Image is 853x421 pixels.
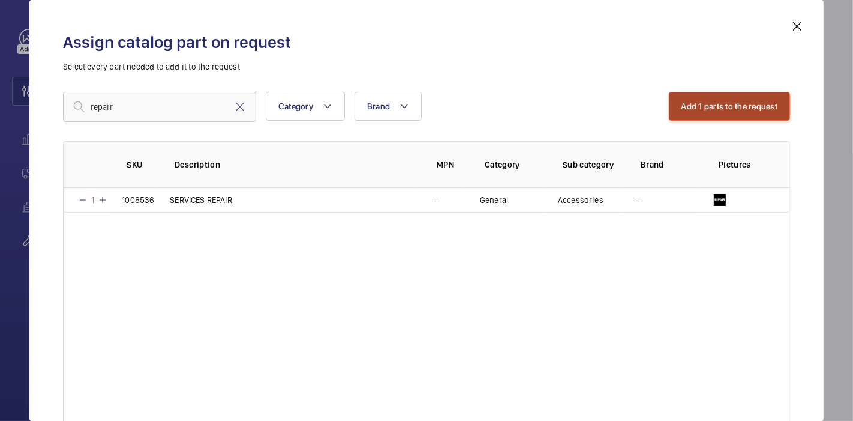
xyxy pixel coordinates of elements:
[266,92,345,121] button: Category
[480,194,508,206] p: General
[278,101,313,111] span: Category
[63,92,256,122] input: Find a part
[175,159,418,171] p: Description
[432,194,438,206] p: --
[88,194,98,206] p: 1
[719,159,765,171] p: Pictures
[437,159,465,171] p: MPN
[669,92,791,121] button: Add 1 parts to the request
[63,61,790,73] p: Select every part needed to add it to the request
[367,101,390,111] span: Brand
[170,194,232,206] p: SERVICES REPAIR
[485,159,543,171] p: Category
[558,194,603,206] p: Accessories
[641,159,699,171] p: Brand
[636,194,642,206] p: --
[714,194,726,206] img: 4IH7dyk0lKfVbRFSf4R9ywTe9GShna42_NoCtMvpQiKEiGqH.png
[127,159,155,171] p: SKU
[63,31,790,53] h2: Assign catalog part on request
[563,159,621,171] p: Sub category
[355,92,422,121] button: Brand
[122,194,154,206] p: 1008536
